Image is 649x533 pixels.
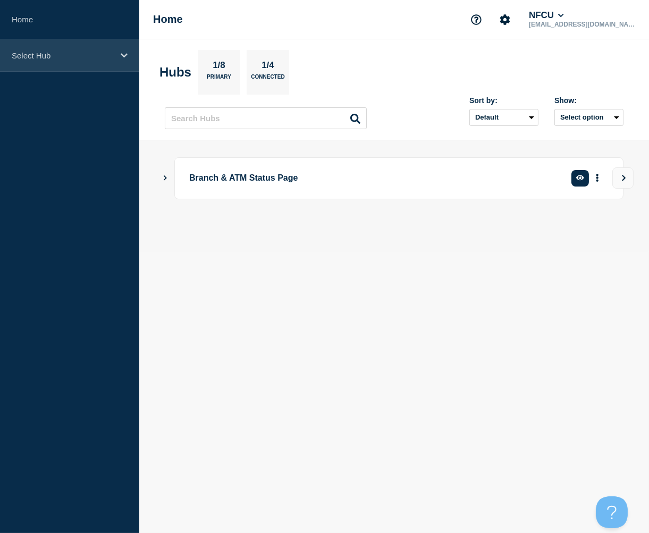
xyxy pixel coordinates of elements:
p: 1/8 [209,60,230,74]
p: Branch & ATM Status Page [189,168,546,188]
h2: Hubs [159,65,191,80]
button: View [612,167,634,189]
button: More actions [591,168,604,188]
button: Account settings [494,9,516,31]
div: Sort by: [469,96,538,105]
button: Show Connected Hubs [163,174,168,182]
button: Support [465,9,487,31]
select: Sort by [469,109,538,126]
p: 1/4 [258,60,279,74]
p: Connected [251,74,284,85]
button: NFCU [527,10,566,21]
p: Primary [207,74,231,85]
button: Select option [554,109,623,126]
div: Show: [554,96,623,105]
p: [EMAIL_ADDRESS][DOMAIN_NAME] [527,21,637,28]
input: Search Hubs [165,107,367,129]
iframe: Help Scout Beacon - Open [596,496,628,528]
p: Select Hub [12,51,114,60]
h1: Home [153,13,183,26]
